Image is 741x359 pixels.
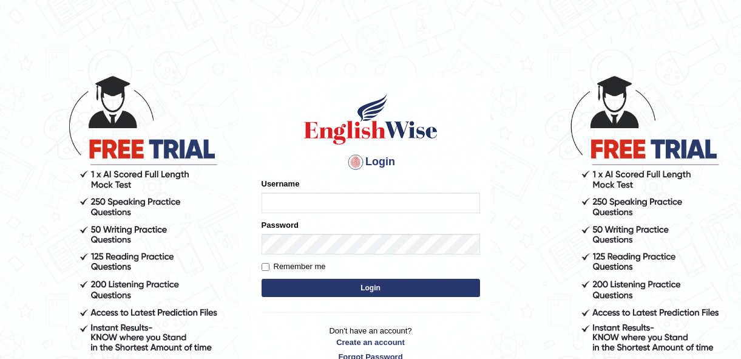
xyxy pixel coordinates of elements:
[262,263,269,271] input: Remember me
[262,152,480,172] h4: Login
[262,178,300,190] label: Username
[262,219,299,231] label: Password
[262,261,326,273] label: Remember me
[302,92,440,146] img: Logo of English Wise sign in for intelligent practice with AI
[262,279,480,297] button: Login
[262,337,480,348] a: Create an account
